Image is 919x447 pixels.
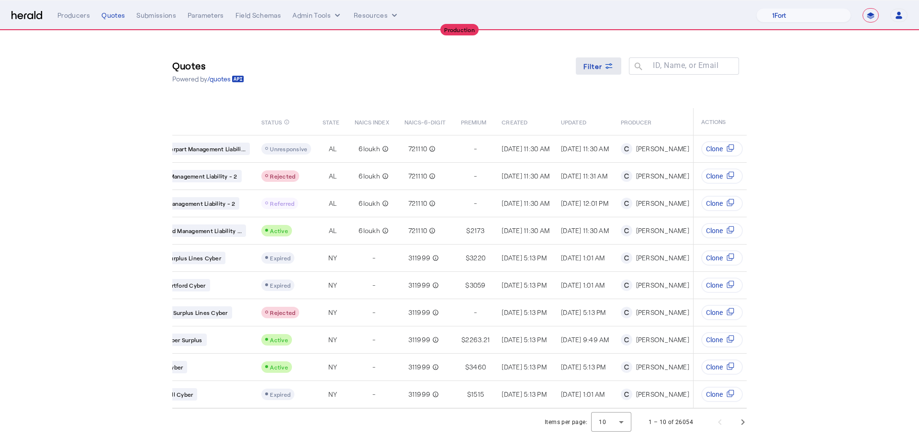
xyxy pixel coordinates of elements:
[701,250,743,266] button: Clone
[621,307,632,318] div: C
[693,108,747,135] th: ACTIONS
[328,253,337,263] span: NY
[561,308,606,316] span: [DATE] 5:13 PM
[461,335,465,345] span: $
[329,144,337,154] span: AL
[636,362,689,372] div: [PERSON_NAME]
[153,281,206,289] span: The Hartford Cyber
[270,145,307,152] span: Unresponsive
[408,253,431,263] span: 311999
[270,255,291,261] span: Expired
[502,199,549,207] span: [DATE] 11:30 AM
[561,335,609,344] span: [DATE] 9:49 AM
[545,417,587,427] div: Items per page:
[470,253,485,263] span: 3220
[474,171,477,181] span: -
[430,253,439,263] mat-icon: info_outline
[359,199,380,208] span: 6loukh
[372,390,375,399] span: -
[621,252,632,264] div: C
[427,171,436,181] mat-icon: info_outline
[430,335,439,345] mat-icon: info_outline
[706,335,723,345] span: Clone
[329,226,337,235] span: AL
[621,117,652,126] span: PRODUCER
[636,280,689,290] div: [PERSON_NAME]
[408,226,427,235] span: 721110
[408,171,427,181] span: 721110
[270,200,294,207] span: Referred
[561,199,608,207] span: [DATE] 12:01 PM
[636,253,689,263] div: [PERSON_NAME]
[270,364,288,370] span: Active
[621,334,632,346] div: C
[440,24,479,35] div: Production
[561,281,605,289] span: [DATE] 1:01 AM
[328,335,337,345] span: NY
[731,411,754,434] button: Next page
[427,199,436,208] mat-icon: info_outline
[270,309,295,316] span: Rejected
[359,144,380,154] span: 6loukh
[561,390,605,398] span: [DATE] 1:01 AM
[502,254,547,262] span: [DATE] 5:13 PM
[359,226,380,235] span: 6loukh
[502,117,527,126] span: CREATED
[172,59,244,72] h3: Quotes
[466,226,470,235] span: $
[621,389,632,400] div: C
[474,308,477,317] span: -
[380,226,389,235] mat-icon: info_outline
[636,144,689,154] div: [PERSON_NAME]
[636,335,689,345] div: [PERSON_NAME]
[701,223,743,238] button: Clone
[408,308,431,317] span: 311999
[561,172,607,180] span: [DATE] 11:31 AM
[355,117,389,126] span: NAICS INDEX
[467,390,471,399] span: $
[701,141,743,156] button: Clone
[270,336,288,343] span: Active
[629,61,645,73] mat-icon: search
[469,362,486,372] span: 3460
[380,199,389,208] mat-icon: info_outline
[153,254,221,262] span: CFC Surplus Lines Cyber
[380,144,389,154] mat-icon: info_outline
[649,417,693,427] div: 1 – 10 of 26054
[430,280,439,290] mat-icon: info_outline
[502,363,547,371] span: [DATE] 5:13 PM
[621,279,632,291] div: C
[502,335,547,344] span: [DATE] 5:13 PM
[270,391,291,398] span: Expired
[207,74,244,84] a: /quotes
[270,227,288,234] span: Active
[621,361,632,373] div: C
[380,171,389,181] mat-icon: info_outline
[51,108,747,409] table: Table view of all quotes submitted by your platform
[292,11,342,20] button: internal dropdown menu
[701,305,743,320] button: Clone
[471,226,485,235] span: 2173
[430,362,439,372] mat-icon: info_outline
[502,172,549,180] span: [DATE] 11:30 AM
[471,390,484,399] span: 1515
[328,362,337,372] span: NY
[408,280,431,290] span: 311999
[561,145,609,153] span: [DATE] 11:30 AM
[172,74,244,84] p: Powered by
[136,11,176,20] div: Submissions
[11,11,42,20] img: Herald Logo
[621,225,632,236] div: C
[636,390,689,399] div: [PERSON_NAME]
[636,171,689,181] div: [PERSON_NAME]
[576,57,622,75] button: Filter
[408,199,427,208] span: 721110
[430,390,439,399] mat-icon: info_outline
[621,170,632,182] div: C
[354,11,399,20] button: Resources dropdown menu
[701,387,743,402] button: Clone
[153,336,202,344] span: Brit Cyber Surplus
[372,362,375,372] span: -
[153,309,228,316] span: At-Bay Surplus Lines Cyber
[701,332,743,347] button: Clone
